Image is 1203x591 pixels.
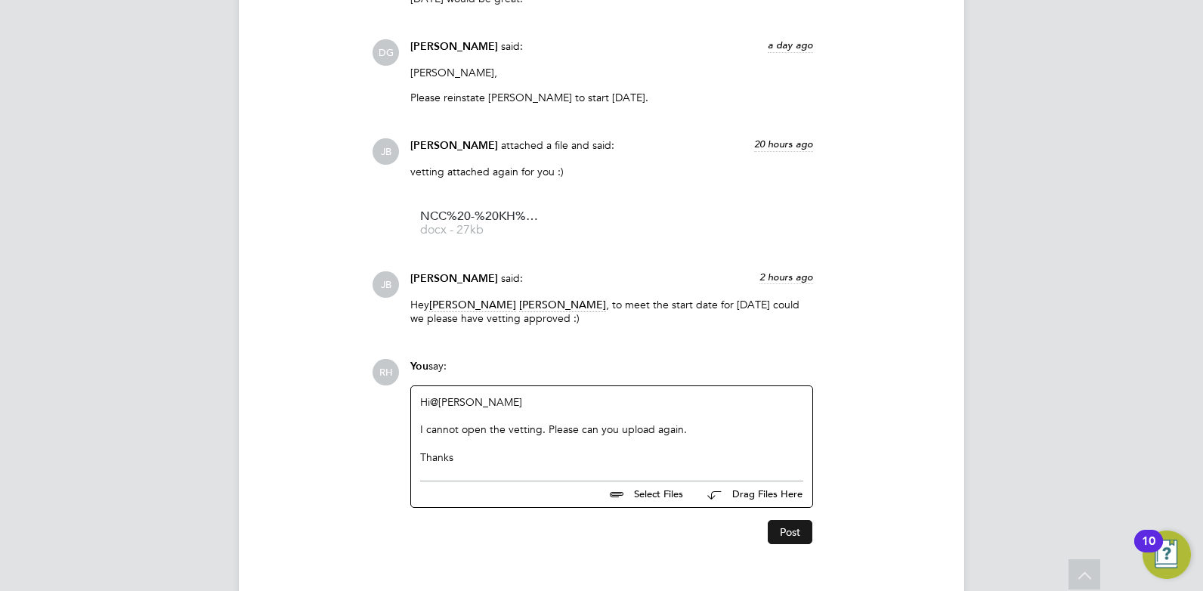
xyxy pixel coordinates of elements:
button: Drag Files Here [695,479,803,511]
span: [PERSON_NAME] [410,272,498,285]
span: said: [501,271,523,285]
span: a day ago [768,39,813,51]
span: [PERSON_NAME] [519,298,606,312]
span: NCC%20-%20KH%20vc [420,211,541,222]
span: JB [373,271,399,298]
button: Post [768,520,812,544]
p: vetting attached again for you :) [410,165,813,178]
p: [PERSON_NAME], [410,66,813,79]
span: You [410,360,428,373]
span: DG [373,39,399,66]
span: [PERSON_NAME] [429,298,516,312]
button: Open Resource Center, 10 new notifications [1143,531,1191,579]
div: I cannot open the vetting. Please can you upload again. [420,422,803,436]
span: said: [501,39,523,53]
span: JB [373,138,399,165]
span: 20 hours ago [754,138,813,150]
div: Hi ​ [420,395,803,464]
span: docx - 27kb [420,224,541,236]
div: say: [410,359,813,385]
span: 2 hours ago [759,271,813,283]
div: Thanks [420,450,803,464]
span: attached a file and said: [501,138,614,152]
span: RH [373,359,399,385]
a: @[PERSON_NAME] [430,395,522,409]
span: [PERSON_NAME] [410,40,498,53]
p: Please reinstate [PERSON_NAME] to start [DATE]. [410,91,813,104]
p: Hey , to meet the start date for [DATE] could we please have vetting approved :) [410,298,813,325]
span: [PERSON_NAME] [410,139,498,152]
a: NCC%20-%20KH%20vc docx - 27kb [420,211,541,236]
div: 10 [1142,541,1155,561]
